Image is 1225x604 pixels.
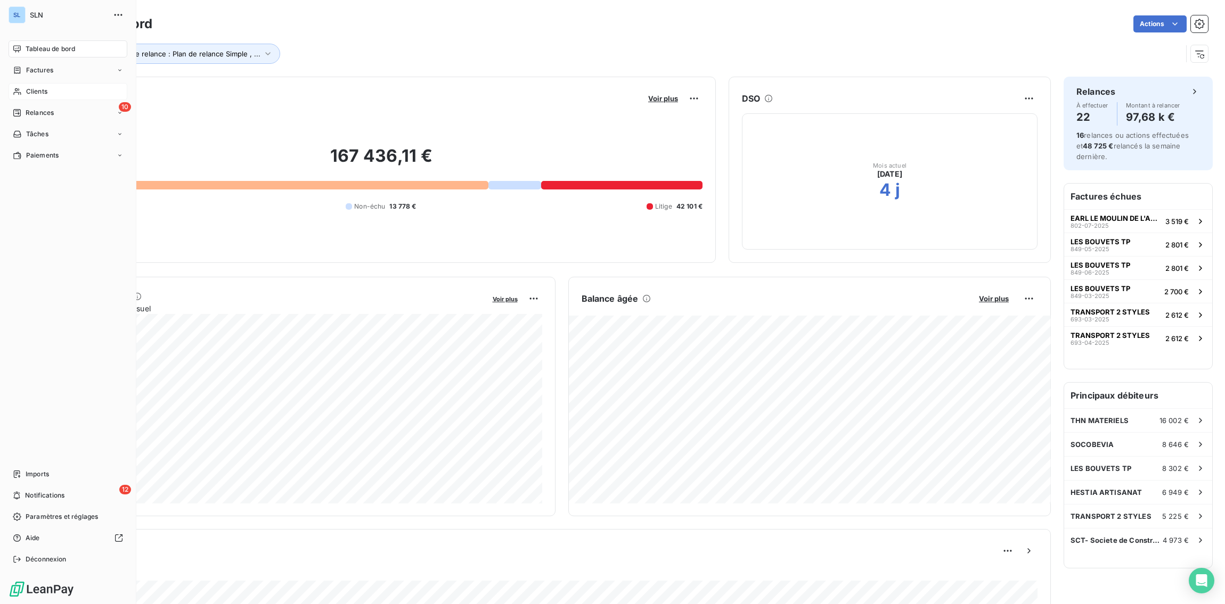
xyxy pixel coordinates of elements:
[1064,326,1212,350] button: TRANSPORT 2 STYLES693-04-20252 612 €
[1133,15,1187,32] button: Actions
[9,581,75,598] img: Logo LeanPay
[1162,464,1189,473] span: 8 302 €
[25,491,64,500] span: Notifications
[489,294,521,303] button: Voir plus
[1076,131,1084,139] span: 16
[1164,287,1189,296] span: 2 700 €
[26,65,53,75] span: Factures
[115,49,260,58] span: Plan de relance : Plan de relance Simple , ...
[1159,416,1189,425] span: 16 002 €
[877,169,902,179] span: [DATE]
[648,94,678,103] span: Voir plus
[1083,142,1113,150] span: 48 725 €
[1071,222,1109,229] span: 802-07-2025
[582,292,639,305] h6: Balance âgée
[1162,512,1189,520] span: 5 225 €
[1076,109,1108,126] h4: 22
[976,294,1012,303] button: Voir plus
[1064,184,1212,209] h6: Factures échues
[1064,256,1212,279] button: LES BOUVETS TP849-06-20252 801 €
[1076,131,1189,161] span: relances ou actions effectuées et relancés la semaine dernière.
[1071,340,1109,346] span: 693-04-2025
[1162,440,1189,449] span: 8 646 €
[1126,102,1180,109] span: Montant à relancer
[1071,316,1109,322] span: 693-03-2025
[1071,284,1130,293] span: LES BOUVETS TP
[1165,264,1189,272] span: 2 801 €
[26,512,98,522] span: Paramètres et réglages
[1071,440,1114,449] span: SOCOBEVIA
[1071,246,1109,252] span: 849-05-2025
[1071,293,1109,299] span: 849-03-2025
[1064,383,1212,408] h6: Principaux débiteurs
[1165,217,1189,226] span: 3 519 €
[60,145,703,177] h2: 167 436,11 €
[1071,261,1130,269] span: LES BOUVETS TP
[493,295,518,303] span: Voir plus
[742,92,760,105] h6: DSO
[1162,488,1189,497] span: 6 949 €
[26,151,59,160] span: Paiements
[1071,536,1163,544] span: SCT- Societe de Construction Technique
[354,202,385,211] span: Non-échu
[1071,269,1109,276] span: 849-06-2025
[26,555,67,564] span: Déconnexion
[979,294,1009,303] span: Voir plus
[1071,308,1150,316] span: TRANSPORT 2 STYLES
[1165,334,1189,343] span: 2 612 €
[676,202,703,211] span: 42 101 €
[1064,233,1212,256] button: LES BOUVETS TP849-05-20252 801 €
[26,87,47,96] span: Clients
[1076,85,1115,98] h6: Relances
[1071,237,1130,246] span: LES BOUVETS TP
[100,44,280,64] button: Plan de relance : Plan de relance Simple , ...
[1071,464,1131,473] span: LES BOUVETS TP
[1064,303,1212,326] button: TRANSPORT 2 STYLES693-03-20252 612 €
[60,303,485,314] span: Chiffre d'affaires mensuel
[30,11,107,19] span: SLN
[1076,102,1108,109] span: À effectuer
[26,129,48,139] span: Tâches
[26,44,75,54] span: Tableau de bord
[1189,568,1214,593] div: Open Intercom Messenger
[645,94,681,103] button: Voir plus
[1071,488,1142,497] span: HESTIA ARTISANAT
[873,162,907,169] span: Mois actuel
[1165,241,1189,249] span: 2 801 €
[895,179,900,201] h2: j
[655,202,672,211] span: Litige
[1126,109,1180,126] h4: 97,68 k €
[26,533,40,543] span: Aide
[1064,279,1212,303] button: LES BOUVETS TP849-03-20252 700 €
[1071,214,1161,222] span: EARL LE MOULIN DE L'ABBAYE
[1071,416,1129,425] span: THN MATERIELS
[1165,311,1189,319] span: 2 612 €
[389,202,416,211] span: 13 778 €
[9,529,127,547] a: Aide
[119,485,131,494] span: 12
[879,179,891,201] h2: 4
[1071,331,1150,340] span: TRANSPORT 2 STYLES
[1071,512,1151,520] span: TRANSPORT 2 STYLES
[26,108,54,118] span: Relances
[1064,209,1212,233] button: EARL LE MOULIN DE L'ABBAYE802-07-20253 519 €
[9,6,26,23] div: SL
[119,102,131,112] span: 10
[26,469,49,479] span: Imports
[1163,536,1189,544] span: 4 973 €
